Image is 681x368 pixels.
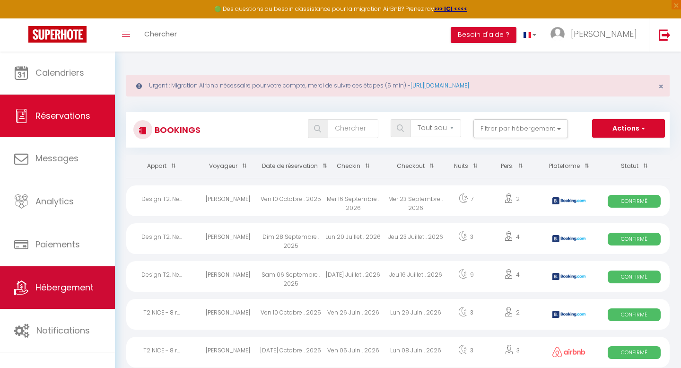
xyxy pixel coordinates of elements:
a: ... [PERSON_NAME] [543,18,649,52]
th: Sort by checkout [384,155,447,178]
span: Analytics [35,195,74,207]
h3: Bookings [152,119,201,140]
button: Filtrer par hébergement [473,119,568,138]
th: Sort by rentals [126,155,197,178]
th: Sort by channel [539,155,599,178]
th: Sort by status [599,155,670,178]
a: [URL][DOMAIN_NAME] [410,81,469,89]
th: Sort by people [485,155,539,178]
span: Messages [35,152,79,164]
span: Réservations [35,110,90,122]
span: [PERSON_NAME] [571,28,637,40]
span: Chercher [144,29,177,39]
a: >>> ICI <<<< [434,5,467,13]
span: × [658,80,664,92]
button: Actions [592,119,665,138]
span: Notifications [36,324,90,336]
img: logout [659,29,671,41]
button: Besoin d'aide ? [451,27,516,43]
th: Sort by guest [197,155,259,178]
span: Hébergement [35,281,94,293]
a: Chercher [137,18,184,52]
div: Urgent : Migration Airbnb nécessaire pour votre compte, merci de suivre ces étapes (5 min) - [126,75,670,96]
th: Sort by booking date [260,155,322,178]
th: Sort by nights [447,155,485,178]
img: ... [550,27,565,41]
button: Close [658,82,664,91]
span: Paiements [35,238,80,250]
input: Chercher [328,119,378,138]
img: Super Booking [28,26,87,43]
th: Sort by checkin [322,155,384,178]
span: Calendriers [35,67,84,79]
